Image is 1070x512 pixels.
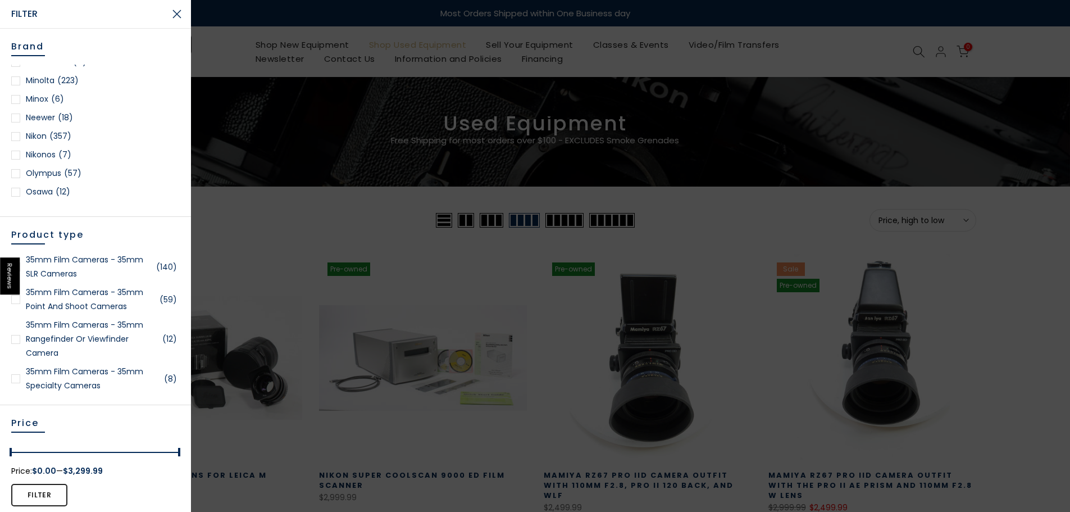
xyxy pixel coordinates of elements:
span: (12) [56,185,70,199]
span: (57) [64,166,81,180]
div: Price: — [11,464,180,478]
span: (357) [49,129,71,143]
span: (223) [57,74,79,88]
button: Filter [11,484,67,506]
span: $0.00 [32,464,56,478]
a: Olympus(57) [11,166,180,180]
a: Osawa(12) [11,185,180,199]
a: Minolta(223) [11,74,180,88]
a: Panasonic(26) [11,203,180,218]
a: 35mm Film Cameras - 35mm Rangefinder or Viewfinder Camera(12) [11,318,180,360]
a: Minox(6) [11,92,180,106]
a: 35mm Film Cameras - 35mm Specialty Cameras(8) [11,365,180,393]
span: (6) [51,92,64,106]
span: Filter [11,6,163,22]
a: Nikonos(7) [11,148,180,162]
a: Nikon(357) [11,129,180,143]
a: 35mm Film Cameras - 35mm SLR Cameras(140) [11,253,180,281]
span: (26) [69,203,86,218]
span: (8) [164,372,177,386]
span: (140) [156,260,177,274]
span: (18) [58,111,73,125]
h5: Price [11,416,180,441]
a: Neewer(18) [11,111,180,125]
h5: Product type [11,228,180,253]
h5: Brand [11,40,180,65]
span: (7) [58,148,71,162]
a: 35mm Film Cameras - 35mm Point and Shoot Cameras(59) [11,286,180,314]
span: $3,299.99 [63,464,103,478]
span: (59) [160,293,177,307]
span: (12) [162,332,177,346]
